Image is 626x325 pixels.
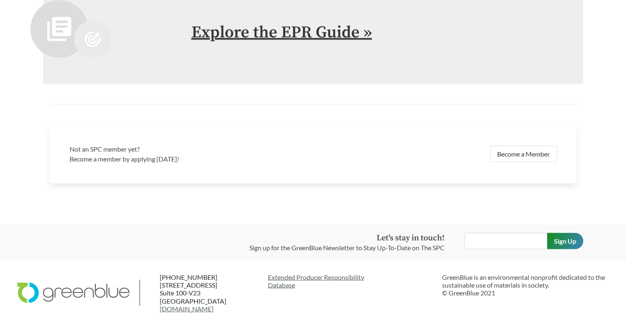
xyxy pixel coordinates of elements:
p: [PHONE_NUMBER] [STREET_ADDRESS] Suite 100-V23 [GEOGRAPHIC_DATA] [160,273,259,313]
p: Become a member by applying [DATE]! [70,154,308,164]
p: Sign up for the GreenBlue Newsletter to Stay Up-To-Date on The SPC [249,243,444,253]
p: GreenBlue is an environmental nonprofit dedicated to the sustainable use of materials in society.... [442,273,610,297]
a: Explore the EPR Guide » [191,22,372,43]
a: Become a Member [490,146,557,162]
a: Extended Producer ResponsibilityDatabase [268,273,435,289]
h3: Not an SPC member yet? [70,144,308,154]
input: Sign Up [547,233,583,249]
a: [DOMAIN_NAME] [160,305,214,313]
strong: Let's stay in touch! [377,233,444,243]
